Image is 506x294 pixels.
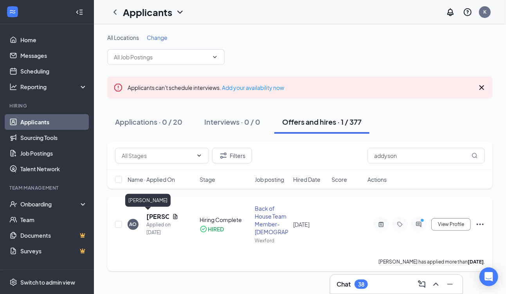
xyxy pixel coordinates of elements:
svg: ChevronDown [196,152,202,159]
div: AO [130,221,137,228]
span: All Locations [107,34,139,41]
b: [DATE] [468,259,484,265]
span: Applicants can't schedule interviews. [128,84,284,91]
svg: CheckmarkCircle [200,225,207,233]
span: View Profile [438,222,464,227]
a: Messages [20,48,87,63]
div: K [483,9,486,15]
svg: Notifications [446,7,455,17]
div: Back of House Team Member- [DEMOGRAPHIC_DATA]+ [255,204,288,236]
span: Hired Date [293,176,321,183]
button: ChevronUp [430,278,442,290]
span: Change [147,34,167,41]
div: Hiring Complete [200,216,250,224]
svg: Analysis [9,83,17,91]
svg: ComposeMessage [417,280,427,289]
svg: ChevronUp [431,280,441,289]
div: Onboarding [20,200,81,208]
a: Job Postings [20,145,87,161]
div: HIRED [208,225,224,233]
div: Hiring [9,102,86,109]
svg: Filter [219,151,228,160]
svg: Error [113,83,123,92]
a: Scheduling [20,63,87,79]
svg: Minimize [445,280,455,289]
svg: ActiveNote [376,221,386,228]
button: View Profile [431,218,471,231]
svg: ChevronDown [175,7,185,17]
svg: ActiveChat [414,221,423,228]
a: DocumentsCrown [20,228,87,243]
svg: UserCheck [9,200,17,208]
h1: Applicants [123,5,172,19]
span: [DATE] [293,221,310,228]
button: ComposeMessage [416,278,428,290]
div: 38 [358,281,364,288]
svg: Tag [395,221,405,228]
div: Applications · 0 / 20 [115,117,182,127]
input: All Job Postings [114,53,209,61]
div: Interviews · 0 / 0 [204,117,260,127]
svg: Settings [9,278,17,286]
a: SurveysCrown [20,243,87,259]
input: All Stages [122,151,193,160]
svg: Collapse [76,8,83,16]
div: Offers and hires · 1 / 377 [282,117,362,127]
div: Wexford [255,237,288,244]
div: Applied on [DATE] [146,221,178,237]
a: Team [20,212,87,228]
span: Score [331,176,347,183]
div: [PERSON_NAME] [125,194,171,207]
a: Talent Network [20,161,87,177]
a: Sourcing Tools [20,130,87,145]
svg: WorkstreamLogo [9,8,16,16]
svg: Ellipses [475,220,485,229]
div: Team Management [9,185,86,191]
a: Add your availability now [222,84,284,91]
h5: [PERSON_NAME] [146,212,169,221]
div: Reporting [20,83,88,91]
input: Search in offers and hires [367,148,485,163]
svg: QuestionInfo [463,7,472,17]
svg: Cross [477,83,486,92]
span: Actions [367,176,387,183]
svg: ChevronDown [212,54,218,60]
span: Stage [200,176,215,183]
h3: Chat [337,280,351,289]
svg: PrimaryDot [419,218,428,224]
span: Name · Applied On [128,176,175,183]
a: Applicants [20,114,87,130]
div: Switch to admin view [20,278,75,286]
svg: ChevronLeft [110,7,120,17]
svg: Document [172,213,178,220]
span: Job posting [255,176,284,183]
button: Minimize [444,278,456,290]
button: Filter Filters [212,148,252,163]
div: Open Intercom Messenger [479,267,498,286]
a: Home [20,32,87,48]
svg: MagnifyingGlass [472,152,478,159]
p: [PERSON_NAME] has applied more than . [378,258,485,265]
